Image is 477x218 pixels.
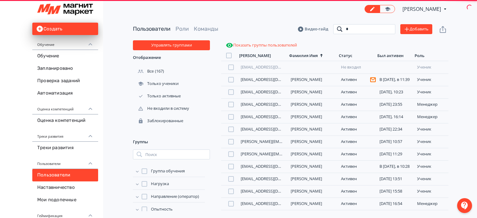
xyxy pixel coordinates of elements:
[341,102,374,107] div: Активен
[417,139,446,144] div: ученик
[32,169,98,181] a: Пользователи
[379,102,412,107] div: [DATE] 23:55
[379,139,412,144] div: [DATE] 10:57
[379,90,412,95] div: [DATE], 10:23
[417,90,446,95] div: ученик
[417,77,446,82] div: ученик
[379,176,412,181] div: [DATE] 13:51
[417,65,446,70] div: ученик
[291,201,322,206] a: [PERSON_NAME]
[291,101,322,107] a: [PERSON_NAME]
[417,201,446,206] div: менеджер
[291,176,322,181] a: [PERSON_NAME]
[32,62,98,75] a: Запланировано
[291,114,322,119] a: [PERSON_NAME]
[341,176,374,181] div: Активен
[291,77,322,82] a: [PERSON_NAME]
[151,194,199,200] span: Направление (оператор)
[341,90,374,95] div: Активен
[417,189,446,194] div: ученик
[439,26,447,33] svg: Экспорт пользователей файлом
[289,53,318,58] div: Фамилия Имя
[133,50,210,65] div: Отображение
[151,206,173,212] span: Опытность
[379,164,412,169] div: В [DATE], в 10:28
[133,93,182,99] div: Только активные
[341,164,374,169] div: Активен
[32,154,98,169] div: Пользователи
[341,65,374,70] div: Не входил
[32,87,98,100] a: Автоматизация
[133,40,210,50] button: Управлять группами
[341,201,374,206] div: Активен
[291,188,322,194] a: [PERSON_NAME]
[291,126,322,132] a: [PERSON_NAME]
[32,142,98,154] a: Треки развития
[37,4,93,15] img: https://files.teachbase.ru/system/slaveaccount/57079/logo/medium-e76e9250e9e9211827b1f0905568c702...
[241,114,306,119] a: [EMAIL_ADDRESS][DOMAIN_NAME]
[298,26,328,32] a: Видео-гайд
[241,101,306,107] a: [EMAIL_ADDRESS][DOMAIN_NAME]
[370,77,376,82] svg: Пользователь не подтвердил адрес эл. почты и поэтому не получает системные уведомления
[225,40,298,50] button: Показать группы пользователей
[241,176,306,181] a: [EMAIL_ADDRESS][DOMAIN_NAME]
[32,75,98,87] a: Проверка заданий
[241,163,306,169] a: [EMAIL_ADDRESS][DOMAIN_NAME]
[379,152,412,157] div: [DATE] 11:29
[241,77,306,82] a: [EMAIL_ADDRESS][DOMAIN_NAME]
[32,114,98,127] a: Оценка компетенций
[417,176,446,181] div: ученик
[133,65,210,78] div: (167)
[379,189,412,194] div: [DATE] 15:58
[417,127,446,132] div: ученик
[241,89,306,95] a: [EMAIL_ADDRESS][DOMAIN_NAME]
[241,201,306,206] a: [EMAIL_ADDRESS][DOMAIN_NAME]
[32,23,98,35] button: Создать
[380,5,395,13] a: Переключиться в режим ученика
[133,106,190,111] div: Не входили в систему
[291,89,322,95] a: [PERSON_NAME]
[175,25,189,32] a: Роли
[341,127,374,132] div: Активен
[341,114,374,119] div: Активен
[241,151,338,157] a: [PERSON_NAME][EMAIL_ADDRESS][DOMAIN_NAME]
[291,139,322,144] a: [PERSON_NAME]
[32,50,98,62] a: Обучение
[239,53,271,58] div: [PERSON_NAME]
[291,151,322,157] a: [PERSON_NAME]
[32,181,98,194] a: Наставничество
[341,77,374,82] div: Активен
[241,139,338,144] a: [PERSON_NAME][EMAIL_ADDRESS][DOMAIN_NAME]
[32,35,98,50] div: Обучение
[339,53,352,58] div: Статус
[400,24,432,34] button: Добавить
[377,53,403,58] div: Был активен
[341,189,374,194] div: Активен
[379,127,412,132] div: [DATE] 22:34
[379,114,412,119] div: [DATE], 16:14
[417,114,446,119] div: менеджер
[415,53,425,58] div: Роль
[133,135,210,149] div: Группы
[291,163,322,169] a: [PERSON_NAME]
[417,102,446,107] div: менеджер
[194,25,218,32] a: Команды
[133,25,170,32] a: Пользователи
[133,69,155,74] div: Все
[133,81,180,87] div: Только ученики
[151,168,185,174] span: Группа обучения
[32,100,98,114] div: Оценка компетенций
[402,5,442,13] span: Елизавета Аверина
[341,139,374,144] div: Активен
[133,118,184,124] div: Заблокированные
[241,126,306,132] a: [EMAIL_ADDRESS][DOMAIN_NAME]
[341,152,374,157] div: Активен
[241,64,306,70] a: [EMAIL_ADDRESS][DOMAIN_NAME]
[417,164,446,169] div: ученик
[32,127,98,142] div: Треки развития
[151,181,169,187] span: Нагрузка
[32,194,98,206] a: Мои подопечные
[241,188,306,194] a: [EMAIL_ADDRESS][DOMAIN_NAME]
[417,152,446,157] div: ученик
[379,77,412,82] div: В [DATE], в 11:39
